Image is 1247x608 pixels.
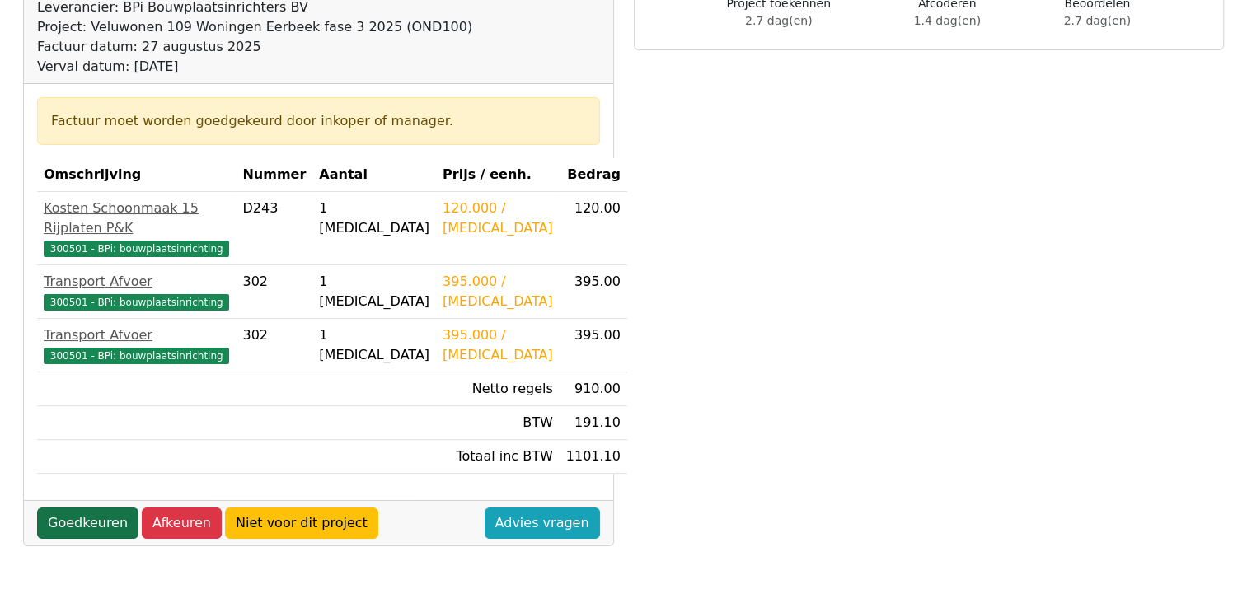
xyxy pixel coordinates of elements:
div: Project: Veluwonen 109 Woningen Eerbeek fase 3 2025 (OND100) [37,17,472,37]
th: Bedrag [560,158,627,192]
td: 191.10 [560,406,627,440]
div: Transport Afvoer [44,325,229,345]
div: Factuur moet worden goedgekeurd door inkoper of manager. [51,111,586,131]
td: 910.00 [560,372,627,406]
a: Transport Afvoer300501 - BPi: bouwplaatsinrichting [44,325,229,365]
span: 1.4 dag(en) [914,14,981,27]
div: Transport Afvoer [44,272,229,292]
th: Aantal [312,158,436,192]
a: Advies vragen [485,507,600,539]
td: Netto regels [436,372,560,406]
span: 2.7 dag(en) [745,14,812,27]
div: 1 [MEDICAL_DATA] [319,325,429,365]
div: 1 [MEDICAL_DATA] [319,272,429,311]
td: 1101.10 [560,440,627,474]
td: 302 [236,265,312,319]
td: 395.00 [560,319,627,372]
td: BTW [436,406,560,440]
th: Nummer [236,158,312,192]
a: Goedkeuren [37,507,138,539]
a: Transport Afvoer300501 - BPi: bouwplaatsinrichting [44,272,229,311]
span: 300501 - BPi: bouwplaatsinrichting [44,294,229,311]
div: 120.000 / [MEDICAL_DATA] [443,199,553,238]
th: Omschrijving [37,158,236,192]
td: 302 [236,319,312,372]
div: 395.000 / [MEDICAL_DATA] [443,325,553,365]
td: 395.00 [560,265,627,319]
span: 300501 - BPi: bouwplaatsinrichting [44,348,229,364]
div: 1 [MEDICAL_DATA] [319,199,429,238]
div: Factuur datum: 27 augustus 2025 [37,37,472,57]
a: Niet voor dit project [225,507,378,539]
span: 300501 - BPi: bouwplaatsinrichting [44,241,229,257]
td: D243 [236,192,312,265]
div: Kosten Schoonmaak 15 Rijplaten P&K [44,199,229,238]
span: 2.7 dag(en) [1064,14,1131,27]
th: Prijs / eenh. [436,158,560,192]
td: 120.00 [560,192,627,265]
div: 395.000 / [MEDICAL_DATA] [443,272,553,311]
div: Verval datum: [DATE] [37,57,472,77]
a: Kosten Schoonmaak 15 Rijplaten P&K300501 - BPi: bouwplaatsinrichting [44,199,229,258]
td: Totaal inc BTW [436,440,560,474]
a: Afkeuren [142,507,222,539]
